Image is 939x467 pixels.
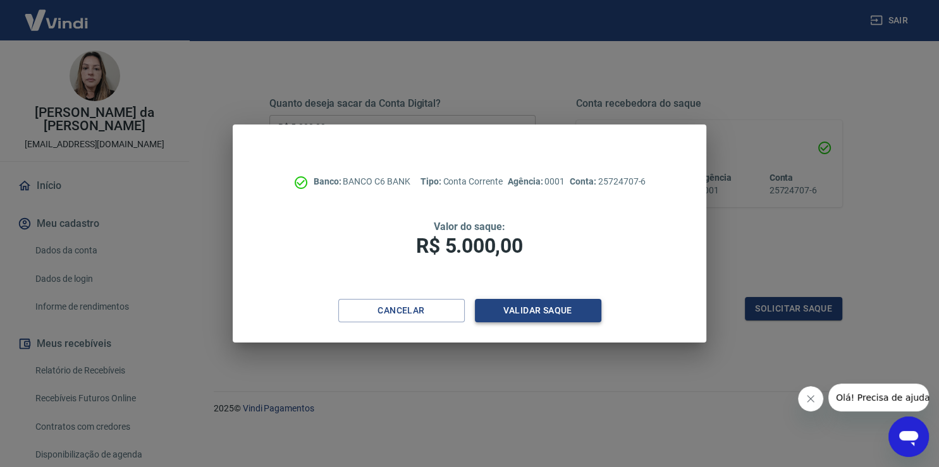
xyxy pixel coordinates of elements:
[570,175,646,188] p: 25724707-6
[798,386,823,411] iframe: Fechar mensagem
[434,221,505,233] span: Valor do saque:
[338,299,465,322] button: Cancelar
[570,176,598,186] span: Conta:
[314,175,410,188] p: BANCO C6 BANK
[888,416,929,457] iframe: Botão para abrir a janela de mensagens
[828,384,929,411] iframe: Mensagem da empresa
[420,175,503,188] p: Conta Corrente
[8,9,106,19] span: Olá! Precisa de ajuda?
[420,176,443,186] span: Tipo:
[508,176,545,186] span: Agência:
[508,175,565,188] p: 0001
[475,299,601,322] button: Validar saque
[416,234,522,258] span: R$ 5.000,00
[314,176,343,186] span: Banco:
